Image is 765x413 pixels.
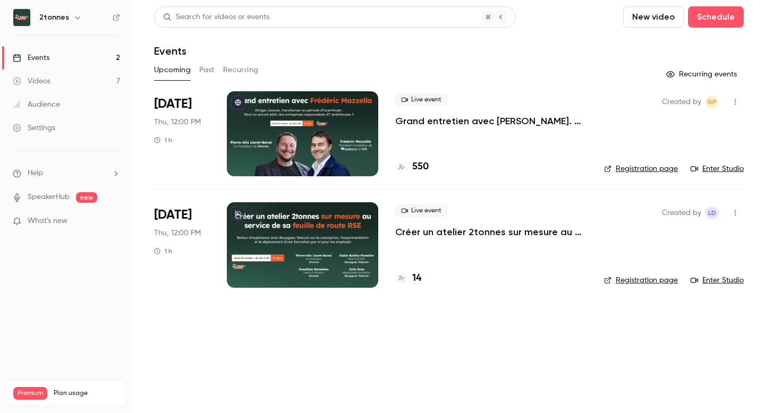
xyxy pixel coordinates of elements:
[13,123,55,133] div: Settings
[154,91,210,176] div: Oct 16 Thu, 12:00 PM (Europe/Paris)
[691,164,744,174] a: Enter Studio
[13,53,49,63] div: Events
[691,275,744,286] a: Enter Studio
[707,96,717,108] span: GP
[13,9,30,26] img: 2tonnes
[688,6,744,28] button: Schedule
[76,192,97,203] span: new
[54,389,120,398] span: Plan usage
[154,45,186,57] h1: Events
[705,206,718,219] span: Louis de Jabrun
[199,62,215,79] button: Past
[13,168,120,179] li: help-dropdown-opener
[154,202,210,287] div: Oct 23 Thu, 12:00 PM (Europe/Paris)
[395,226,587,238] a: Créer un atelier 2tonnes sur mesure au service de sa feuille de route RSE
[13,99,60,110] div: Audience
[154,228,201,238] span: Thu, 12:00 PM
[163,12,269,23] div: Search for videos or events
[395,93,448,106] span: Live event
[154,206,192,223] span: [DATE]
[28,168,43,179] span: Help
[662,206,701,219] span: Created by
[28,216,67,227] span: What's new
[13,76,50,87] div: Videos
[662,96,701,108] span: Created by
[154,136,172,144] div: 1 h
[28,192,70,203] a: SpeakerHub
[107,217,120,226] iframe: Noticeable Trigger
[154,96,192,113] span: [DATE]
[395,115,587,127] a: Grand entretien avec [PERSON_NAME]. Diriger, innover, transformer en période d’incertitude : peut...
[604,275,678,286] a: Registration page
[623,6,684,28] button: New video
[705,96,718,108] span: Gabrielle Piot
[13,387,47,400] span: Premium
[395,271,421,286] a: 14
[154,247,172,255] div: 1 h
[395,204,448,217] span: Live event
[412,271,421,286] h4: 14
[395,160,429,174] a: 550
[412,160,429,174] h4: 550
[154,62,191,79] button: Upcoming
[223,62,259,79] button: Recurring
[154,117,201,127] span: Thu, 12:00 PM
[708,206,716,219] span: Ld
[661,66,744,83] button: Recurring events
[604,164,678,174] a: Registration page
[39,12,69,23] h6: 2tonnes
